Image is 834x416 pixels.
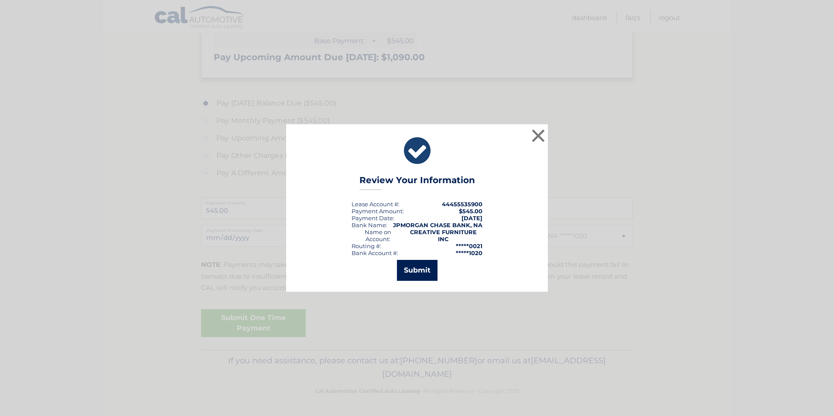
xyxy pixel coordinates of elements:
[393,222,482,228] strong: JPMORGAN CHASE BANK, NA
[459,208,482,215] span: $545.00
[352,222,387,228] div: Bank Name:
[352,249,398,256] div: Bank Account #:
[530,127,547,144] button: ×
[352,228,404,242] div: Name on Account:
[352,208,404,215] div: Payment Amount:
[352,242,381,249] div: Routing #:
[359,175,475,190] h3: Review Your Information
[352,215,394,222] div: :
[461,215,482,222] span: [DATE]
[352,215,393,222] span: Payment Date
[442,201,482,208] strong: 44455535900
[410,228,477,242] strong: CREATIVE FURNITURE INC
[397,260,438,281] button: Submit
[352,201,400,208] div: Lease Account #:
